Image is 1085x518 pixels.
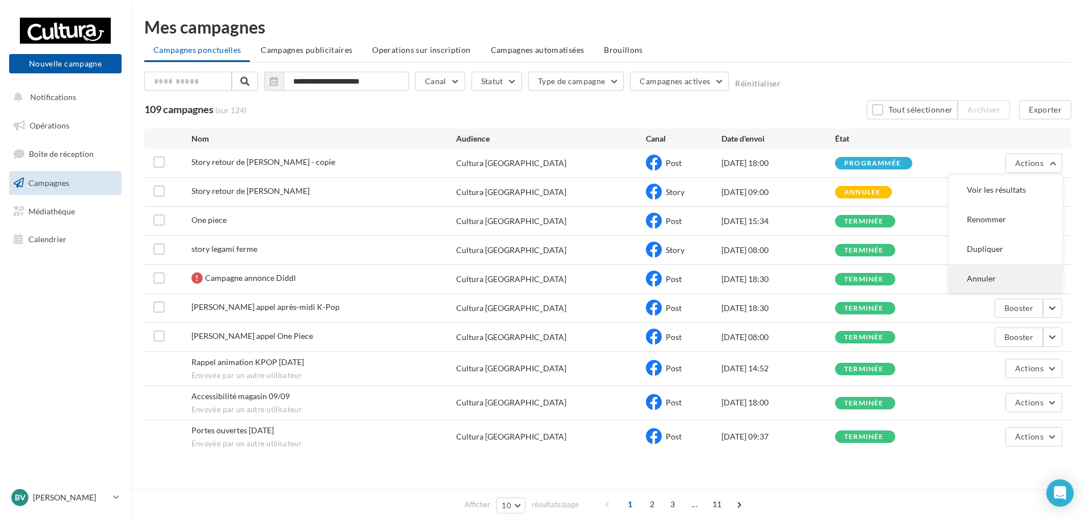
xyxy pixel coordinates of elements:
a: Calendrier [7,227,124,251]
div: Cultura [GEOGRAPHIC_DATA] [456,187,566,198]
div: Cultura [GEOGRAPHIC_DATA] [456,363,566,374]
div: Nom [191,133,457,144]
span: Story [666,245,685,255]
span: 3 [663,495,682,513]
div: Cultura [GEOGRAPHIC_DATA] [456,397,566,408]
div: Cultura [GEOGRAPHIC_DATA] [456,431,566,442]
div: terminée [844,433,884,441]
span: (sur 124) [215,105,247,116]
button: Archiver [958,100,1010,119]
span: Campagnes automatisées [491,45,585,55]
a: Médiathèque [7,200,124,223]
span: Envoyée par un autre utilisateur [191,439,457,449]
span: Actions [1015,432,1044,441]
div: [DATE] 15:34 [721,216,835,227]
div: [DATE] 09:00 [721,187,835,198]
button: Booster [995,328,1043,347]
span: Campagnes [28,178,69,188]
span: Story retour de Diddl [191,186,310,196]
div: annulée [844,189,880,196]
span: BV [15,492,26,503]
button: Campagnes actives [630,72,729,91]
p: [PERSON_NAME] [33,492,108,503]
div: terminée [844,276,884,283]
div: Mes campagnes [144,18,1071,35]
div: terminée [844,247,884,254]
button: Réinitialiser [735,79,781,88]
div: [DATE] 09:37 [721,431,835,442]
div: [DATE] 08:00 [721,245,835,256]
span: Afficher [465,499,490,510]
span: One piece [191,215,227,225]
span: 10 [502,501,511,510]
div: Date d'envoi [721,133,835,144]
span: Post [666,216,682,226]
span: Dernier appel après-midi K-Pop [191,302,340,312]
button: Type de campagne [528,72,624,91]
div: [DATE] 18:30 [721,273,835,285]
button: Actions [1005,154,1062,173]
div: Audience [456,133,645,144]
a: Opérations [7,114,124,138]
button: 10 [496,498,525,513]
div: Cultura [GEOGRAPHIC_DATA] [456,245,566,256]
span: Post [666,397,682,407]
span: Post [666,274,682,284]
span: Story [666,187,685,197]
span: Portes ouvertes 06/09/25 [191,425,274,435]
div: Cultura [GEOGRAPHIC_DATA] [456,331,566,343]
a: Boîte de réception [7,142,124,166]
div: Cultura [GEOGRAPHIC_DATA] [456,273,566,285]
button: Statut [471,72,522,91]
div: Cultura [GEOGRAPHIC_DATA] [456,158,566,169]
div: Cultura [GEOGRAPHIC_DATA] [456,216,566,227]
div: [DATE] 18:00 [721,158,835,169]
span: Operations sur inscription [372,45,470,55]
span: 11 [708,495,727,513]
span: Actions [1015,158,1044,168]
div: terminée [844,334,884,341]
span: Campagne annonce Diddl [205,273,296,283]
div: terminée [844,400,884,407]
span: Dernier appel One Piece [191,331,313,341]
div: terminée [844,366,884,373]
span: Post [666,158,682,168]
span: Envoyée par un autre utilisateur [191,371,457,381]
button: Dupliquer [949,234,1062,264]
span: 109 campagnes [144,103,214,115]
button: Renommer [949,205,1062,234]
span: Post [666,303,682,313]
span: Campagnes actives [640,76,710,86]
span: Actions [1015,397,1044,407]
div: [DATE] 14:52 [721,363,835,374]
span: ... [686,495,704,513]
button: Tout sélectionner [867,100,958,119]
span: Boîte de réception [29,149,94,159]
span: Post [666,363,682,373]
span: Notifications [30,92,76,102]
div: terminée [844,218,884,225]
div: programmée [844,160,901,167]
button: Booster [995,299,1043,318]
span: Opérations [30,121,69,130]
span: Post [666,332,682,342]
div: Cultura [GEOGRAPHIC_DATA] [456,302,566,314]
span: Brouillons [604,45,643,55]
div: terminée [844,305,884,312]
button: Actions [1005,359,1062,378]
a: BV [PERSON_NAME] [9,487,122,508]
div: Open Intercom Messenger [1046,479,1074,507]
span: story legami ferme [191,244,257,254]
span: Calendrier [28,234,66,244]
span: résultats/page [532,499,579,510]
span: Campagnes publicitaires [261,45,352,55]
div: [DATE] 18:30 [721,302,835,314]
button: Actions [1005,427,1062,446]
button: Notifications [7,85,119,109]
div: État [835,133,949,144]
button: Voir les résultats [949,175,1062,205]
button: Exporter [1019,100,1071,119]
span: Rappel animation KPOP 20/09/2025 [191,357,304,367]
div: [DATE] 08:00 [721,331,835,343]
div: [DATE] 18:00 [721,397,835,408]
